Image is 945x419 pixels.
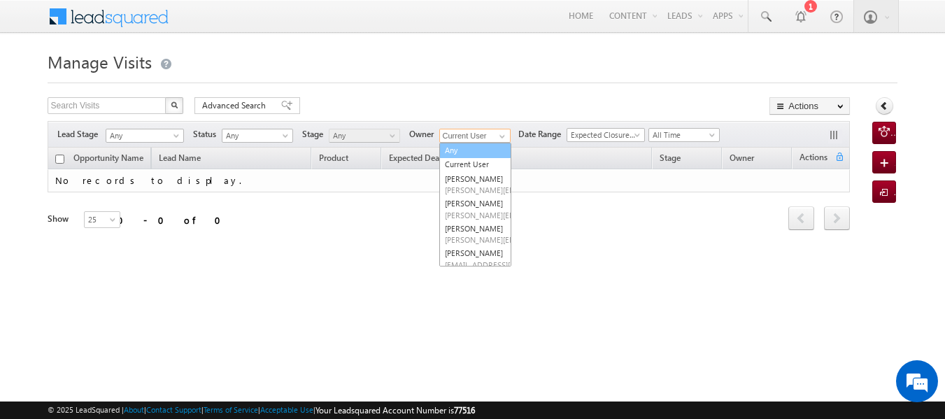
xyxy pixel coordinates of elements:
[793,150,834,168] span: Actions
[445,260,571,270] span: [EMAIL_ADDRESS][DOMAIN_NAME]
[85,213,122,226] span: 25
[171,101,178,108] img: Search
[152,150,208,169] span: Lead Name
[329,129,400,143] a: Any
[222,129,293,143] a: Any
[48,50,152,73] span: Manage Visits
[567,128,645,142] a: Expected Closure Date
[788,206,814,230] span: prev
[329,129,396,142] span: Any
[518,128,567,141] span: Date Range
[124,405,144,414] a: About
[439,143,511,159] a: Any
[202,99,270,112] span: Advanced Search
[193,128,222,141] span: Status
[389,152,459,163] span: Expected Deal Size
[567,129,640,141] span: Expected Closure Date
[48,404,475,417] span: © 2025 LeadSquared | | | | |
[445,210,571,220] span: [PERSON_NAME][EMAIL_ADDRESS][PERSON_NAME][DOMAIN_NAME]
[106,129,184,143] a: Any
[649,129,716,141] span: All Time
[454,405,475,416] span: 77516
[302,128,329,141] span: Stage
[222,129,289,142] span: Any
[440,246,511,271] a: [PERSON_NAME]
[440,197,511,222] a: [PERSON_NAME]
[319,152,348,163] span: Product
[48,213,73,225] div: Show
[73,152,143,163] span: Opportunity Name
[653,150,688,169] a: Stage
[57,128,104,141] span: Lead Stage
[824,208,850,230] a: next
[730,152,754,163] span: Owner
[118,212,229,228] div: 0 - 0 of 0
[445,234,571,245] span: [PERSON_NAME][EMAIL_ADDRESS][DOMAIN_NAME]
[492,129,509,143] a: Show All Items
[788,208,814,230] a: prev
[48,169,851,192] td: No records to display.
[55,155,64,164] input: Check all records
[445,185,571,195] span: [PERSON_NAME][EMAIL_ADDRESS][PERSON_NAME][DOMAIN_NAME]
[439,129,511,143] input: Type to Search
[84,211,120,228] a: 25
[440,172,511,197] a: [PERSON_NAME]
[382,150,466,169] a: Expected Deal Size
[648,128,720,142] a: All Time
[660,152,681,163] span: Stage
[440,222,511,247] a: [PERSON_NAME]
[824,206,850,230] span: next
[315,405,475,416] span: Your Leadsquared Account Number is
[106,129,179,142] span: Any
[409,128,439,141] span: Owner
[146,405,201,414] a: Contact Support
[66,150,150,169] a: Opportunity Name
[440,157,511,172] a: Current User
[204,405,258,414] a: Terms of Service
[260,405,313,414] a: Acceptable Use
[769,97,850,115] button: Actions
